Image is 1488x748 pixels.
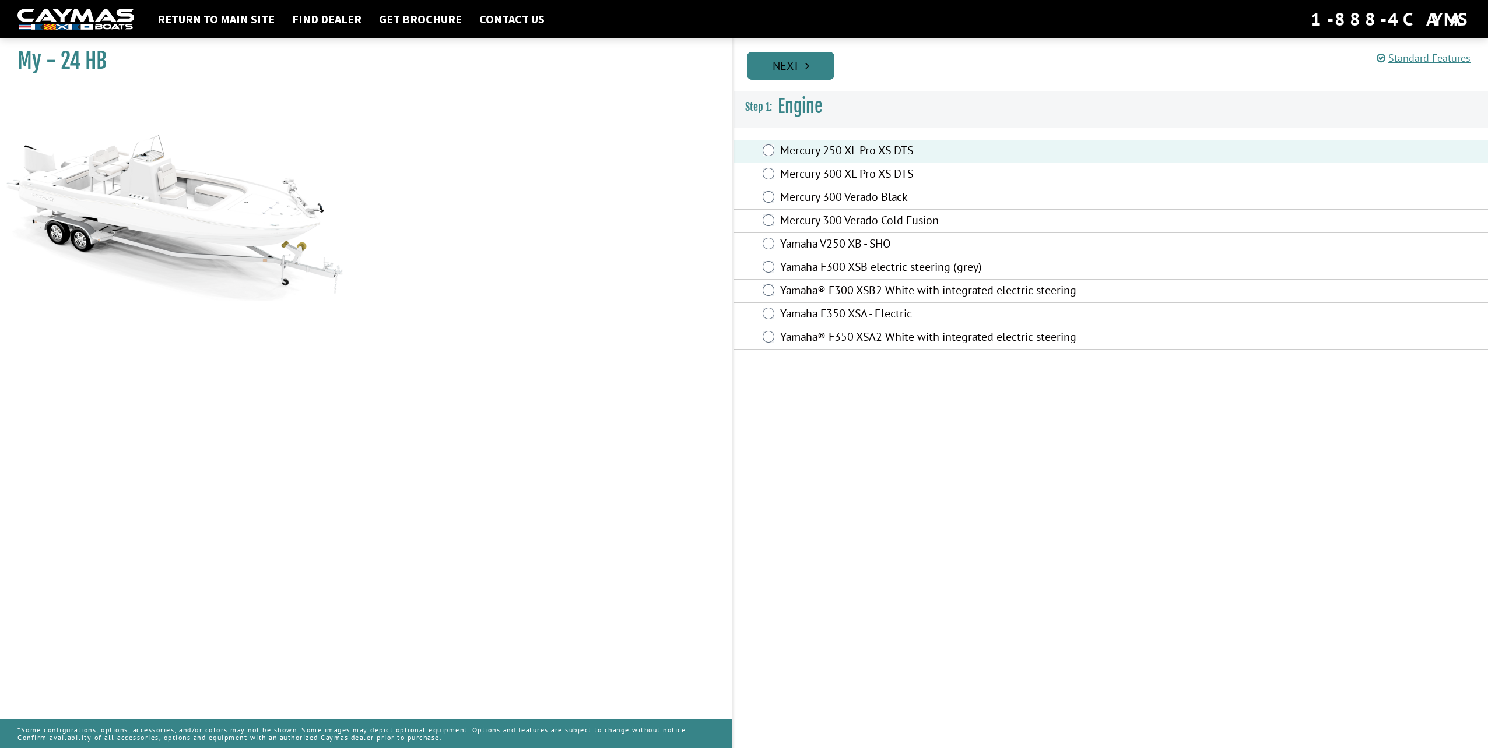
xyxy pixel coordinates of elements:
[780,283,1205,300] label: Yamaha® F300 XSB2 White with integrated electric steering
[780,143,1205,160] label: Mercury 250 XL Pro XS DTS
[780,190,1205,207] label: Mercury 300 Verado Black
[1311,6,1471,32] div: 1-888-4CAYMAS
[473,12,550,27] a: Contact Us
[373,12,468,27] a: Get Brochure
[747,52,834,80] a: Next
[780,167,1205,184] label: Mercury 300 XL Pro XS DTS
[734,85,1488,128] h3: Engine
[780,213,1205,230] label: Mercury 300 Verado Cold Fusion
[17,720,715,747] p: *Some configurations, options, accessories, and/or colors may not be shown. Some images may depic...
[780,237,1205,253] label: Yamaha V250 XB - SHO
[1377,51,1471,65] a: Standard Features
[17,9,134,30] img: white-logo-c9c8dbefe5ff5ceceb0f0178aa75bf4bb51f6bca0971e226c86eb53dfe498488.png
[744,50,1488,80] ul: Pagination
[17,48,703,74] h1: My - 24 HB
[152,12,280,27] a: Return to main site
[780,260,1205,277] label: Yamaha F300 XSB electric steering (grey)
[780,330,1205,347] label: Yamaha® F350 XSA2 White with integrated electric steering
[286,12,367,27] a: Find Dealer
[780,306,1205,323] label: Yamaha F350 XSA - Electric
